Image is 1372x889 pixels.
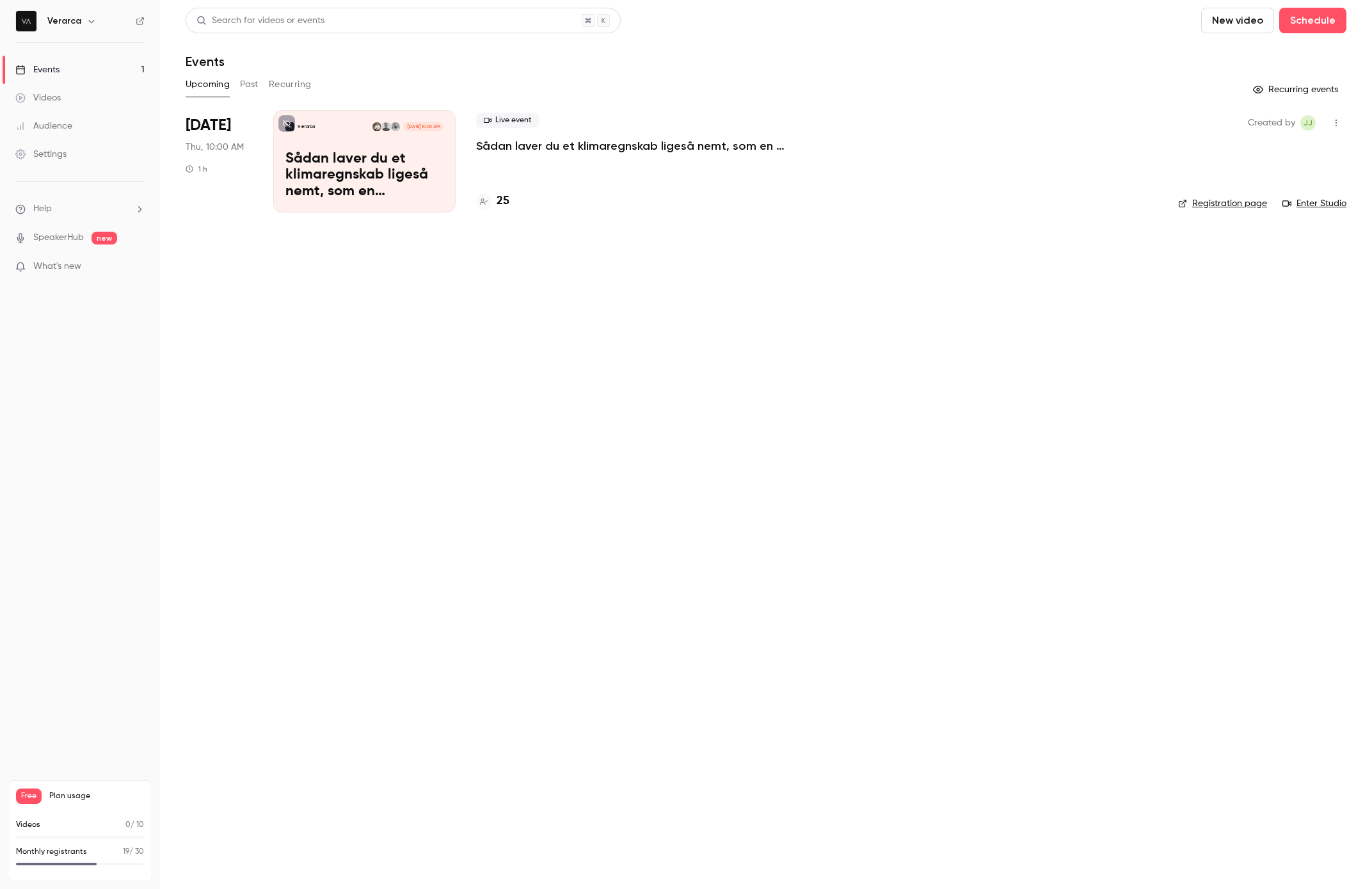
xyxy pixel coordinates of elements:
[49,791,144,801] span: Plan usage
[1300,115,1316,131] span: Jonas jkr+wemarket@wemarket.dk
[123,848,129,856] span: 19
[47,15,81,28] h6: Verarca
[16,789,42,804] span: Free
[1178,197,1267,210] a: Registration page
[391,122,400,131] img: Søren Højberg
[1248,115,1295,131] span: Created by
[125,821,131,829] span: 0
[123,846,144,858] p: / 30
[285,151,443,200] p: Sådan laver du et klimaregnskab ligeså nemt, som en resultatopgørelse
[1247,79,1346,100] button: Recurring events
[381,122,390,131] img: Dan Skovgaard
[186,110,253,212] div: Oct 23 Thu, 10:00 AM (Europe/Copenhagen)
[372,122,381,131] img: Søren Orluf
[186,74,230,95] button: Upcoming
[403,122,443,131] span: [DATE] 10:00 AM
[33,202,52,216] span: Help
[298,124,315,130] p: Verarca
[186,141,244,154] span: Thu, 10:00 AM
[129,261,145,273] iframe: Noticeable Trigger
[15,92,61,104] div: Videos
[16,846,87,858] p: Monthly registrants
[33,231,84,244] a: SpeakerHub
[33,260,81,273] span: What's new
[186,164,207,174] div: 1 h
[476,138,860,154] a: Sådan laver du et klimaregnskab ligeså nemt, som en resultatopgørelse
[15,120,72,132] div: Audience
[186,54,225,69] h1: Events
[16,819,40,831] p: Videos
[16,11,36,31] img: Verarca
[125,819,144,831] p: / 10
[196,14,324,28] div: Search for videos or events
[476,113,539,128] span: Live event
[15,148,67,161] div: Settings
[1201,8,1274,33] button: New video
[15,63,60,76] div: Events
[15,202,145,216] li: help-dropdown-opener
[273,110,456,212] a: Sådan laver du et klimaregnskab ligeså nemt, som en resultatopgørelseVerarcaSøren HøjbergDan Skov...
[92,232,117,244] span: new
[476,193,509,210] a: 25
[269,74,312,95] button: Recurring
[497,193,509,210] h4: 25
[1304,115,1312,131] span: Jj
[1282,197,1346,210] a: Enter Studio
[1279,8,1346,33] button: Schedule
[186,115,231,136] span: [DATE]
[240,74,259,95] button: Past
